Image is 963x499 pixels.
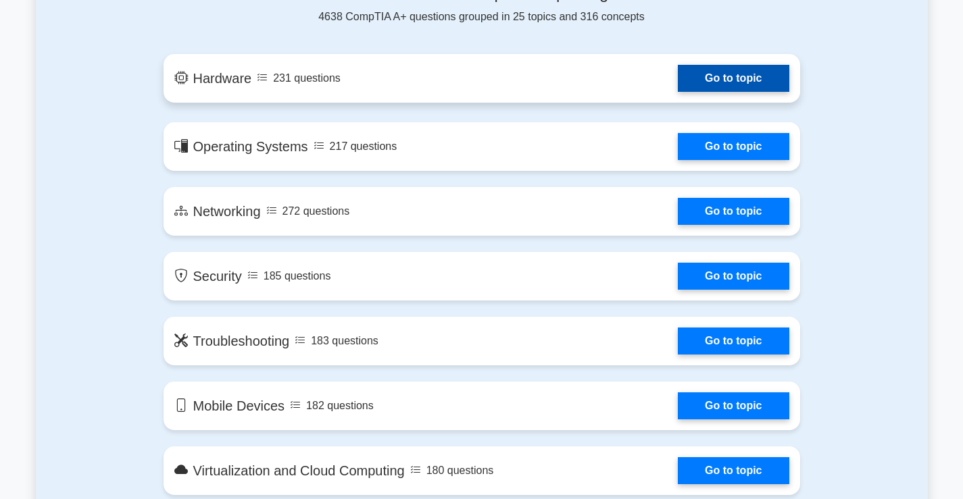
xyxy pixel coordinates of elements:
[678,133,789,160] a: Go to topic
[678,327,789,354] a: Go to topic
[678,65,789,92] a: Go to topic
[678,198,789,225] a: Go to topic
[678,457,789,484] a: Go to topic
[678,263,789,290] a: Go to topic
[678,392,789,419] a: Go to topic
